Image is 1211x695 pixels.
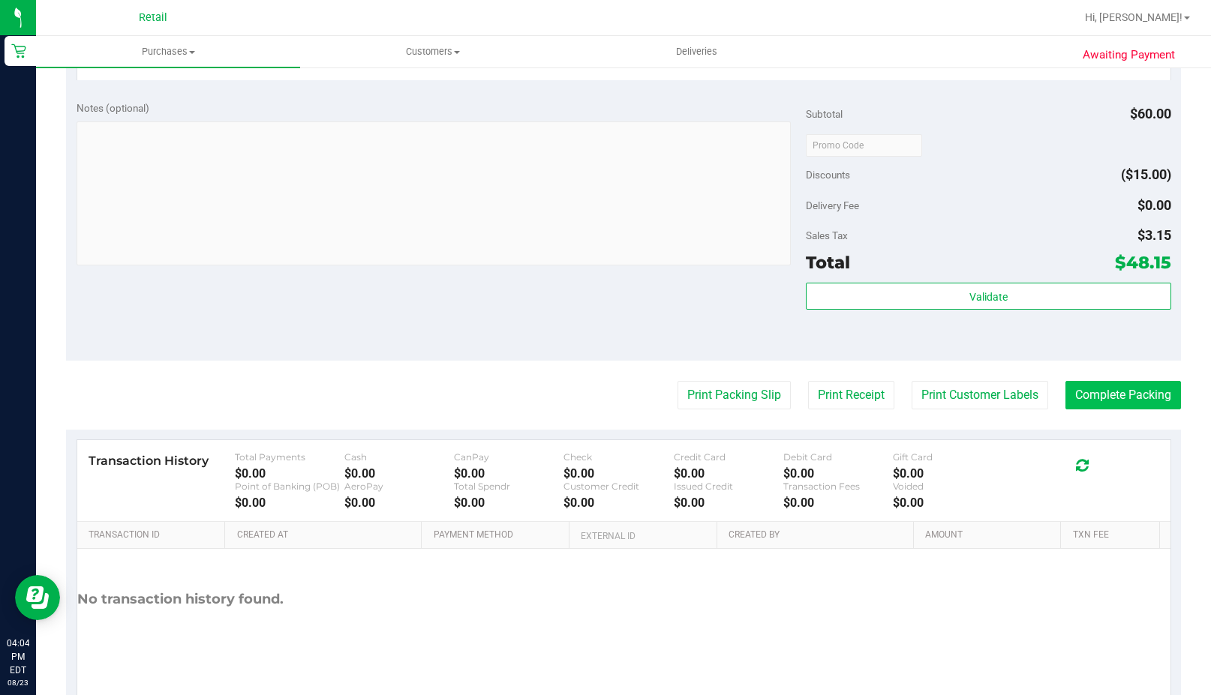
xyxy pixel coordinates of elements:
span: Notes (optional) [77,102,149,114]
div: $0.00 [454,466,563,481]
button: Print Customer Labels [912,381,1048,409]
a: Txn Fee [1073,529,1154,541]
input: Promo Code [806,134,922,157]
button: Print Receipt [808,381,894,409]
div: $0.00 [674,466,783,481]
span: Validate [969,291,1008,303]
div: Issued Credit [674,481,783,492]
inline-svg: Retail [11,43,26,58]
span: $3.15 [1137,227,1171,243]
div: $0.00 [235,466,344,481]
span: Awaiting Payment [1083,46,1175,64]
div: $0.00 [893,496,1002,510]
button: Validate [806,283,1170,310]
a: Created By [729,529,908,541]
span: $48.15 [1115,252,1171,273]
span: $60.00 [1130,106,1171,121]
div: Check [563,451,673,463]
div: Gift Card [893,451,1002,463]
span: Retail [139,11,167,24]
a: Purchases [36,36,300,67]
div: $0.00 [344,496,454,510]
div: No transaction history found. [77,549,284,650]
th: External ID [569,522,717,549]
span: Delivery Fee [806,199,859,211]
a: Deliveries [565,36,829,67]
div: $0.00 [674,496,783,510]
div: Total Spendr [454,481,563,492]
div: Customer Credit [563,481,673,492]
a: Created At [237,529,416,541]
a: Payment Method [434,529,563,541]
span: Total [806,252,850,273]
span: ($15.00) [1121,166,1171,182]
div: $0.00 [563,496,673,510]
div: Credit Card [674,451,783,463]
div: AeroPay [344,481,454,492]
div: $0.00 [893,466,1002,481]
a: Transaction ID [89,529,219,541]
div: Total Payments [235,451,344,463]
div: $0.00 [783,466,893,481]
div: CanPay [454,451,563,463]
p: 04:04 PM EDT [7,637,29,677]
a: Customers [300,36,564,67]
div: Voided [893,481,1002,492]
div: $0.00 [235,496,344,510]
div: $0.00 [783,496,893,510]
span: Purchases [36,45,300,58]
span: Customers [301,45,563,58]
span: Sales Tax [806,229,848,241]
span: Discounts [806,161,850,188]
div: $0.00 [344,466,454,481]
iframe: Resource center [15,575,60,620]
span: Subtotal [806,108,843,120]
span: $0.00 [1137,197,1171,213]
div: Transaction Fees [783,481,893,492]
div: Debit Card [783,451,893,463]
button: Print Packing Slip [678,381,791,409]
a: Amount [925,529,1055,541]
p: 08/23 [7,677,29,688]
span: Hi, [PERSON_NAME]! [1085,11,1182,23]
div: $0.00 [454,496,563,510]
div: Cash [344,451,454,463]
span: Deliveries [656,45,738,58]
button: Complete Packing [1065,381,1181,409]
div: $0.00 [563,466,673,481]
div: Point of Banking (POB) [235,481,344,492]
